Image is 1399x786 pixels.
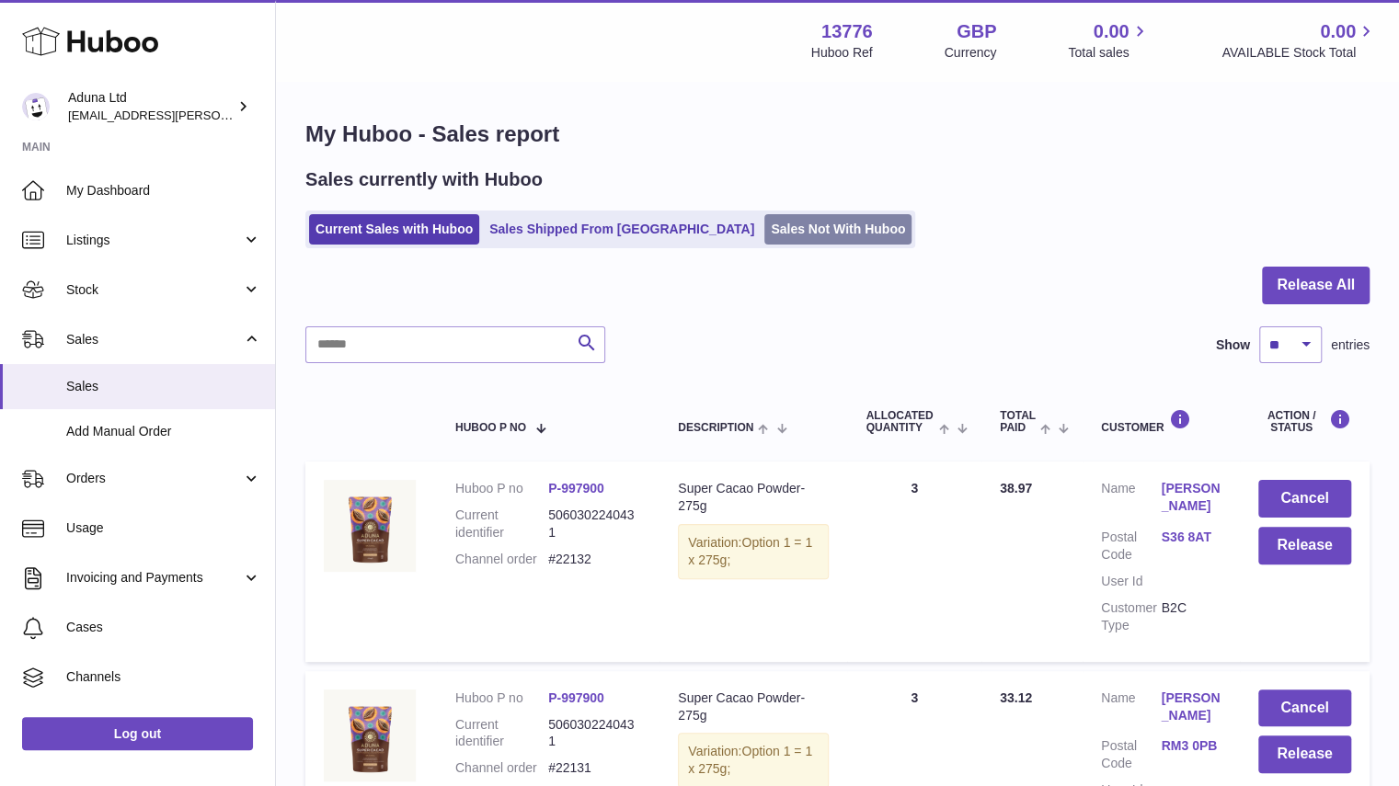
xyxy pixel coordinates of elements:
dt: Name [1101,480,1161,519]
img: deborahe.kamara@aduna.com [22,93,50,120]
span: Add Manual Order [66,423,261,440]
dt: Huboo P no [455,689,548,707]
div: Customer [1101,409,1221,434]
div: Super Cacao Powder- 275g [678,689,829,724]
span: 38.97 [1000,481,1032,496]
a: 0.00 Total sales [1068,19,1150,62]
a: P-997900 [548,690,604,705]
span: Invoicing and Payments [66,569,242,587]
span: Channels [66,668,261,686]
dt: Customer Type [1101,599,1161,634]
a: Current Sales with Huboo [309,214,479,245]
span: Usage [66,519,261,537]
dt: Current identifier [455,507,548,541]
dd: #22131 [548,759,641,777]
span: Cases [66,619,261,636]
dt: Name [1101,689,1161,729]
button: Cancel [1258,689,1351,727]
dd: 5060302240431 [548,716,641,751]
span: Total paid [1000,410,1036,434]
span: 0.00 [1320,19,1356,44]
dd: 5060302240431 [548,507,641,541]
span: Stock [66,281,242,299]
span: Sales [66,331,242,348]
span: Huboo P no [455,422,526,434]
a: Log out [22,717,253,750]
dt: User Id [1101,573,1161,590]
a: [PERSON_NAME] [1161,480,1221,515]
span: Listings [66,232,242,249]
div: Huboo Ref [811,44,873,62]
h2: Sales currently with Huboo [305,167,543,192]
span: Orders [66,470,242,487]
dd: #22132 [548,551,641,568]
a: P-997900 [548,481,604,496]
td: 3 [847,461,981,661]
img: SUPER-CACAO-POWDER-POUCH-FOP-CHALK.jpg [324,480,416,572]
span: Option 1 = 1 x 275g; [688,744,812,776]
div: Action / Status [1258,409,1351,434]
dt: Channel order [455,551,548,568]
img: SUPER-CACAO-POWDER-POUCH-FOP-CHALK.jpg [324,689,416,781]
a: Sales Not With Huboo [764,214,912,245]
strong: 13776 [821,19,873,44]
label: Show [1216,336,1250,354]
span: 0.00 [1094,19,1130,44]
a: Sales Shipped From [GEOGRAPHIC_DATA] [483,214,761,245]
a: RM3 0PB [1161,737,1221,755]
button: Release [1258,735,1351,773]
button: Cancel [1258,480,1351,518]
span: entries [1331,336,1370,354]
span: AVAILABLE Stock Total [1221,44,1377,62]
a: [PERSON_NAME] [1161,689,1221,724]
span: 33.12 [1000,690,1032,705]
dt: Postal Code [1101,737,1161,772]
span: [EMAIL_ADDRESS][PERSON_NAME][PERSON_NAME][DOMAIN_NAME] [68,108,467,122]
h1: My Huboo - Sales report [305,120,1370,149]
dd: B2C [1161,599,1221,634]
div: Currency [945,44,997,62]
span: My Dashboard [66,182,261,199]
dt: Current identifier [455,716,548,751]
span: ALLOCATED Quantity [866,410,934,434]
span: Description [678,422,753,434]
span: Total sales [1068,44,1150,62]
strong: GBP [957,19,996,44]
button: Release [1258,527,1351,564]
a: S36 8AT [1161,529,1221,546]
div: Variation: [678,524,829,579]
span: Option 1 = 1 x 275g; [688,535,812,567]
dt: Huboo P no [455,480,548,497]
div: Super Cacao Powder- 275g [678,480,829,515]
a: 0.00 AVAILABLE Stock Total [1221,19,1377,62]
div: Aduna Ltd [68,89,234,124]
dt: Channel order [455,759,548,777]
span: Sales [66,378,261,395]
button: Release All [1262,267,1370,304]
dt: Postal Code [1101,529,1161,564]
